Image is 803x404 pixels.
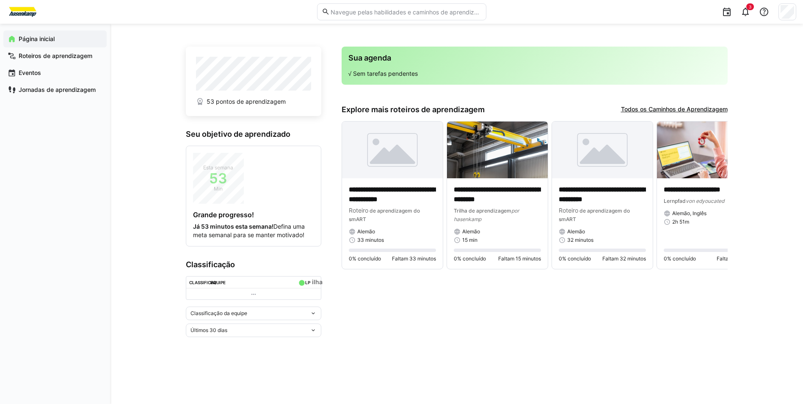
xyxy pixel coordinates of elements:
span: Faltam 2h 51m [717,255,751,262]
font: Roteiro [559,207,630,222]
input: Navegue pelas habilidades e caminhos de aprendizagem... [330,8,481,16]
h3: Seu objetivo de aprendizado [186,130,321,139]
span: 53 pontos de aprendizagem [207,97,286,106]
strong: Já 53 minutos esta semana! [193,223,273,230]
span: por hasenkamp [454,208,519,222]
p: Defina uma meta semanal para se manter motivado! [193,222,314,239]
span: 0% concluído [559,255,591,262]
div: Equipe [210,280,226,285]
font: Roteiros de aprendizagem [19,52,92,59]
span: 33 minutos [357,237,384,244]
img: imagem [657,122,758,178]
span: Últimos 30 dias [190,327,227,334]
span: 32 minutos [567,237,593,244]
div: LP [305,280,310,285]
span: Classificação da equipe [190,310,247,317]
div: Classificar [189,280,217,285]
span: 15 min [462,237,477,244]
span: 0% concluído [664,255,696,262]
font: Eventos [19,69,41,76]
span: Alemão, Inglês [672,210,706,217]
span: de aprendizagem do smART [349,208,420,222]
a: ilha [312,278,323,285]
span: 0% concluído [454,255,486,262]
img: imagem [447,122,548,178]
h3: Classificação [186,260,321,269]
span: Alemão [357,228,375,235]
font: Roteiro [349,207,420,222]
span: 0% concluído [349,255,381,262]
h3: Explore mais roteiros de aprendizagem [342,105,485,114]
span: 2h 51m [672,219,689,225]
span: Faltam 15 minutos [498,255,541,262]
span: Faltam 33 minutos [392,255,436,262]
a: Todos os Caminhos de Aprendizagem [621,105,728,114]
span: Alemão [567,228,585,235]
img: imagem [552,122,653,178]
img: imagem [342,122,443,178]
span: Alemão [462,228,480,235]
span: Lernpfad [664,198,686,204]
span: de aprendizagem do smART [559,208,630,222]
span: Faltam 32 minutos [602,255,646,262]
span: von edyoucated [686,198,724,204]
span: Trilha de aprendizagem [454,208,511,214]
h3: Sua agenda [348,53,721,63]
font: Página inicial [19,35,55,42]
font: Jornadas de aprendizagem [19,86,96,93]
span: 3 [749,4,751,9]
h4: Grande progresso! [193,210,314,219]
p: √ Sem tarefas pendentes [348,69,721,78]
